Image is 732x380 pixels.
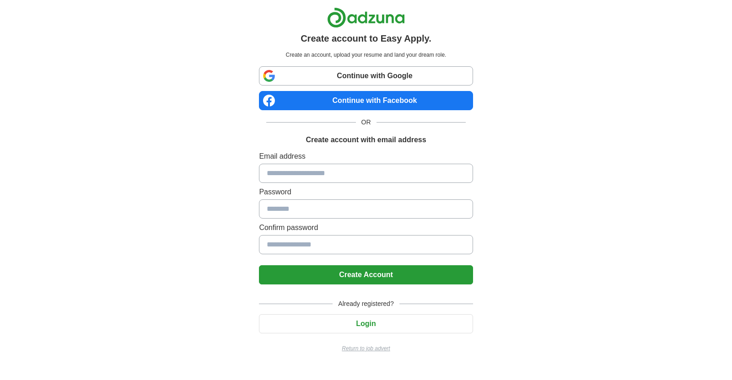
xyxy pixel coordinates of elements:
h1: Create account to Easy Apply. [301,32,431,45]
a: Continue with Facebook [259,91,473,110]
button: Create Account [259,265,473,284]
img: Adzuna logo [327,7,405,28]
a: Continue with Google [259,66,473,86]
label: Confirm password [259,222,473,233]
label: Password [259,187,473,198]
button: Login [259,314,473,333]
h1: Create account with email address [306,134,426,145]
span: OR [356,118,377,127]
p: Create an account, upload your resume and land your dream role. [261,51,471,59]
a: Login [259,320,473,327]
label: Email address [259,151,473,162]
a: Return to job advert [259,344,473,353]
span: Already registered? [333,299,399,309]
